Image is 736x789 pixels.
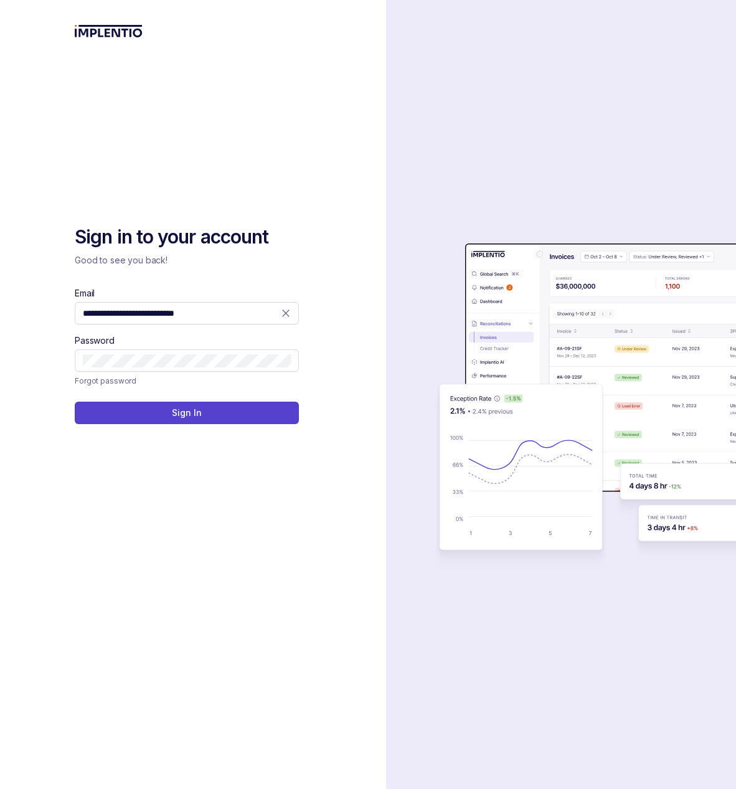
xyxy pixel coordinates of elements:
label: Email [75,287,95,300]
img: logo [75,25,143,37]
label: Password [75,334,115,347]
p: Sign In [172,407,201,419]
p: Forgot password [75,374,136,387]
a: Link Forgot password [75,374,136,387]
h2: Sign in to your account [75,225,299,250]
p: Good to see you back! [75,254,299,267]
button: Sign In [75,402,299,424]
